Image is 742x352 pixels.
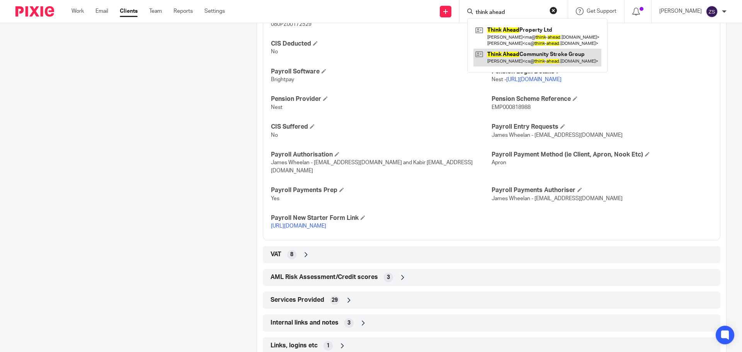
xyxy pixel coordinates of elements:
h4: CIS Deducted [271,40,492,48]
span: AML Risk Assessment/Credit scores [271,273,378,281]
a: Email [95,7,108,15]
span: James Wheelan - [EMAIL_ADDRESS][DOMAIN_NAME] [492,133,623,138]
span: EMP000818988 [492,105,531,110]
span: 1 [327,342,330,350]
a: [URL][DOMAIN_NAME] [506,77,562,82]
h4: CIS Suffered [271,123,492,131]
span: No [271,49,278,54]
span: Brightpay [271,77,294,82]
a: Team [149,7,162,15]
a: Reports [174,7,193,15]
h4: Payroll Software [271,68,492,76]
span: James Wheelan - [EMAIL_ADDRESS][DOMAIN_NAME] [492,196,623,201]
span: 29 [332,296,338,304]
span: Services Provided [271,296,324,304]
span: 3 [387,274,390,281]
h4: Pension Scheme Reference [492,95,712,103]
p: [PERSON_NAME] [659,7,702,15]
a: Settings [204,7,225,15]
span: Internal links and notes [271,319,339,327]
button: Clear [550,7,557,14]
h4: Payroll Payment Method (ie Client, Apron, Nook Etc) [492,151,712,159]
span: Yes [271,196,279,201]
h4: Payroll Entry Requests [492,123,712,131]
a: Work [71,7,84,15]
h4: Pension Provider [271,95,492,103]
span: James Wheelan - [EMAIL_ADDRESS][DOMAIN_NAME] and Kabir [EMAIL_ADDRESS][DOMAIN_NAME] [271,160,473,173]
h4: Payroll Authorisation [271,151,492,159]
a: Clients [120,7,138,15]
span: Links, logins etc [271,342,318,350]
h4: Payroll Payments Prep [271,186,492,194]
span: Nest [271,105,283,110]
span: No [271,133,278,138]
a: [URL][DOMAIN_NAME] [271,223,326,229]
span: 3 [347,319,351,327]
h4: Payroll New Starter Form Link [271,214,492,222]
span: 080PZ00172529 [271,22,311,27]
span: 8 [290,251,293,258]
span: Nest - [492,77,562,82]
span: VAT [271,250,281,258]
input: Search [475,9,545,16]
img: Pixie [15,6,54,17]
h4: Payroll Payments Authoriser [492,186,712,194]
span: Get Support [587,9,616,14]
span: Apron [492,160,506,165]
img: svg%3E [706,5,718,18]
